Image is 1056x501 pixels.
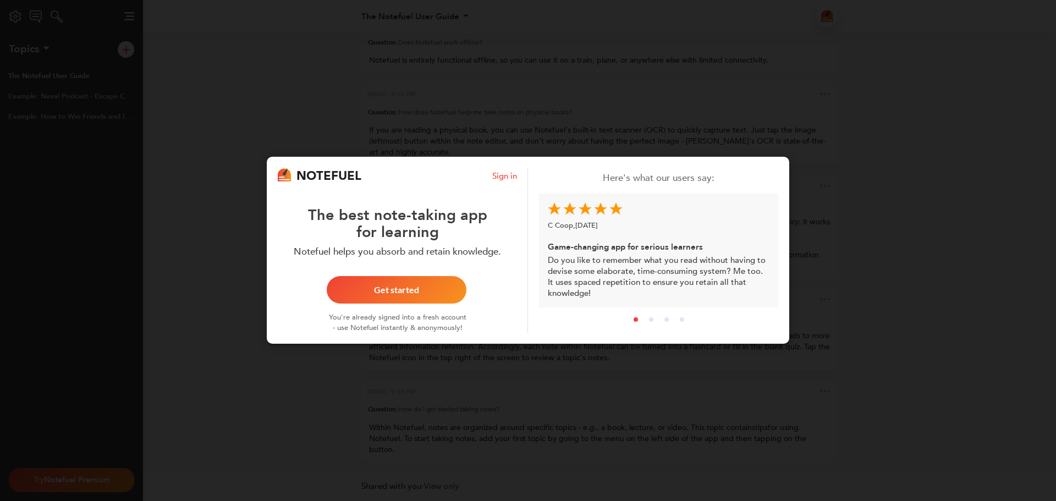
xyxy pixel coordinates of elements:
div: NOTEFUEL [296,168,361,185]
div: The best note-taking app for learning [278,185,517,241]
img: star.png [609,202,623,216]
div: You're already signed into a fresh account - use Notefuel instantly & anonymously! [328,304,468,333]
button: Get started [327,277,466,304]
div: C Coop , [DATE] [548,218,769,239]
div: Here's what our users say: [539,172,778,185]
img: star.png [548,202,561,216]
img: star.png [563,202,576,216]
img: logo.png [278,168,291,182]
div: Do you like to remember what you read without having to devise some elaborate, time-consuming sys... [539,194,778,307]
div: Notefuel helps you absorb and retain knowledge. [278,241,517,259]
img: star.png [594,202,607,216]
img: star.png [579,202,592,216]
a: Sign in [492,170,517,181]
div: Get started [340,286,453,295]
div: Game-changing app for serious learners [548,239,769,255]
